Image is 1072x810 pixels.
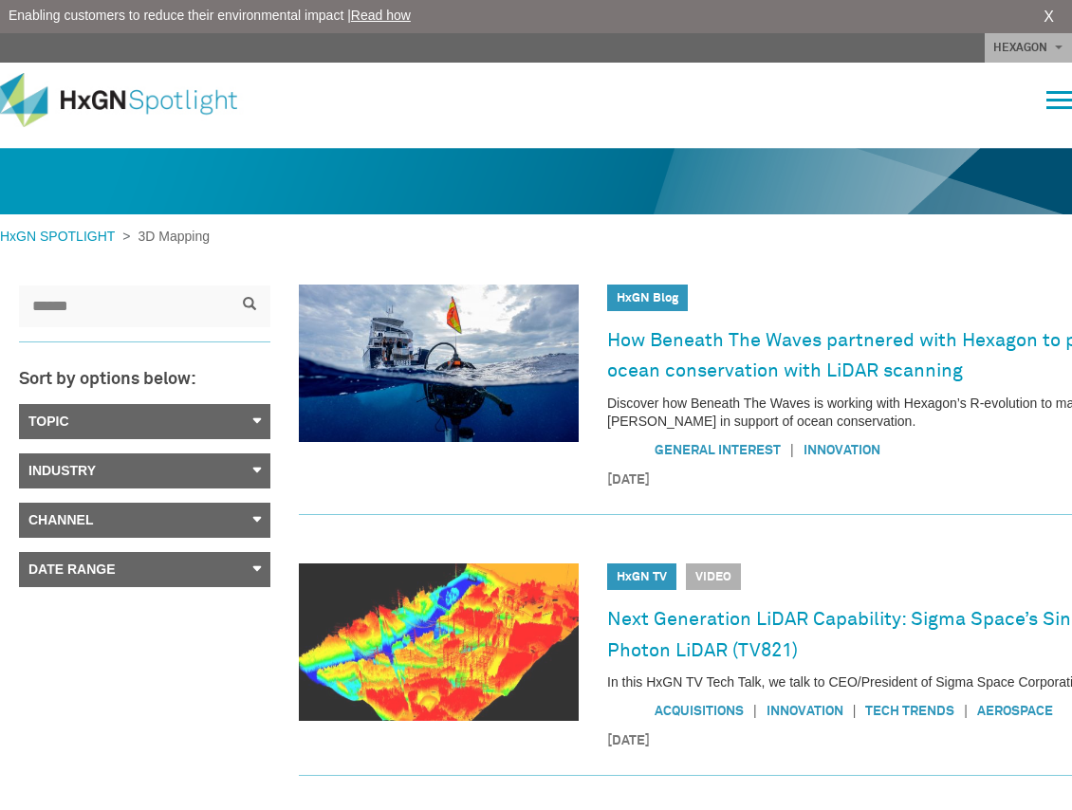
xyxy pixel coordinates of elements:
span: Enabling customers to reduce their environmental impact | [9,6,411,26]
a: General Interest [655,444,781,457]
a: Industry [19,453,270,488]
img: How Beneath The Waves partnered with Hexagon to promote ocean conservation with LiDAR scanning [299,285,579,442]
a: HxGN Blog [617,292,678,304]
a: Innovation [804,444,880,457]
a: Date Range [19,552,270,587]
a: X [1044,6,1054,28]
a: Channel [19,503,270,538]
a: Innovation [767,705,843,718]
a: Topic [19,404,270,439]
img: Next Generation LiDAR Capability: Sigma Space’s Single Photon LiDAR (TV821) [299,563,579,721]
span: Video [686,563,741,590]
span: | [744,701,767,721]
span: | [954,701,977,721]
h3: Sort by options below: [19,371,270,390]
a: Read how [351,8,411,23]
a: Tech Trends [865,705,954,718]
a: Aerospace [977,705,1053,718]
span: | [781,440,804,460]
a: HxGN TV [617,571,667,583]
a: Acquisitions [655,705,744,718]
span: 3D Mapping [131,229,211,244]
span: | [843,701,866,721]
